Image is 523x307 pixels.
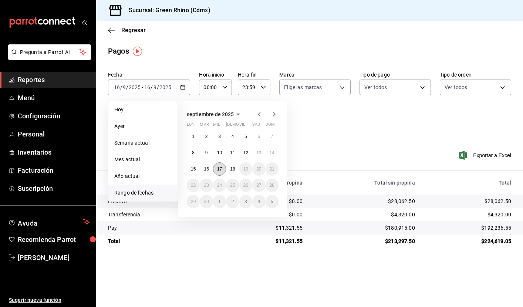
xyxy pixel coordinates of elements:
button: 4 de septiembre de 2025 [226,130,239,143]
input: -- [122,84,126,90]
input: -- [144,84,151,90]
button: 12 de septiembre de 2025 [239,146,252,159]
button: Pregunta a Parrot AI [8,44,91,60]
abbr: 23 de septiembre de 2025 [204,183,209,188]
span: / [126,84,128,90]
abbr: 2 de octubre de 2025 [232,199,234,204]
abbr: 25 de septiembre de 2025 [230,183,235,188]
label: Marca [279,72,351,77]
span: Regresar [121,27,146,34]
abbr: 12 de septiembre de 2025 [243,150,248,155]
abbr: 1 de octubre de 2025 [218,199,221,204]
span: Pregunta a Parrot AI [20,48,80,56]
abbr: 9 de septiembre de 2025 [205,150,208,155]
div: $4,320.00 [314,211,415,218]
span: Ver todos [445,84,467,91]
button: 19 de septiembre de 2025 [239,162,252,176]
abbr: 10 de septiembre de 2025 [217,150,222,155]
div: Total [108,237,220,245]
abbr: sábado [252,122,260,130]
button: 2 de octubre de 2025 [226,195,239,208]
abbr: 7 de septiembre de 2025 [271,134,273,139]
div: Total [427,180,511,186]
abbr: 4 de septiembre de 2025 [232,134,234,139]
abbr: viernes [239,122,245,130]
abbr: 24 de septiembre de 2025 [217,183,222,188]
label: Hora fin [238,72,270,77]
abbr: 15 de septiembre de 2025 [191,166,196,172]
button: 22 de septiembre de 2025 [187,179,200,192]
input: ---- [159,84,172,90]
button: 4 de octubre de 2025 [252,195,265,208]
div: Pagos [108,45,129,57]
button: 21 de septiembre de 2025 [266,162,279,176]
label: Fecha [108,72,190,77]
button: 10 de septiembre de 2025 [213,146,226,159]
span: Exportar a Excel [460,151,511,160]
abbr: 19 de septiembre de 2025 [243,166,248,172]
abbr: jueves [226,122,270,130]
input: -- [114,84,120,90]
button: septiembre de 2025 [187,110,243,119]
abbr: 8 de septiembre de 2025 [192,150,195,155]
button: 29 de septiembre de 2025 [187,195,200,208]
button: 9 de septiembre de 2025 [200,146,213,159]
div: Pay [108,224,220,232]
div: $11,321.55 [232,224,303,232]
button: 3 de octubre de 2025 [239,195,252,208]
abbr: 16 de septiembre de 2025 [204,166,209,172]
button: 28 de septiembre de 2025 [266,179,279,192]
button: 13 de septiembre de 2025 [252,146,265,159]
button: 23 de septiembre de 2025 [200,179,213,192]
abbr: lunes [187,122,195,130]
span: Ayer [114,122,172,130]
button: 1 de septiembre de 2025 [187,130,200,143]
span: Reportes [18,75,90,85]
abbr: 17 de septiembre de 2025 [217,166,222,172]
abbr: 13 de septiembre de 2025 [256,150,261,155]
button: 8 de septiembre de 2025 [187,146,200,159]
button: 5 de octubre de 2025 [266,195,279,208]
abbr: 6 de septiembre de 2025 [257,134,260,139]
abbr: domingo [266,122,275,130]
span: Semana actual [114,139,172,147]
abbr: 22 de septiembre de 2025 [191,183,196,188]
a: Pregunta a Parrot AI [5,54,91,61]
label: Tipo de pago [360,72,431,77]
button: 14 de septiembre de 2025 [266,146,279,159]
abbr: martes [200,122,209,130]
button: 7 de septiembre de 2025 [266,130,279,143]
button: 11 de septiembre de 2025 [226,146,239,159]
input: -- [153,84,157,90]
abbr: 28 de septiembre de 2025 [270,183,274,188]
span: Rango de fechas [114,189,172,197]
span: Personal [18,129,90,139]
button: 6 de septiembre de 2025 [252,130,265,143]
button: 26 de septiembre de 2025 [239,179,252,192]
abbr: 18 de septiembre de 2025 [230,166,235,172]
button: 16 de septiembre de 2025 [200,162,213,176]
div: $213,297.50 [314,237,415,245]
span: Sugerir nueva función [9,296,90,304]
div: $4,320.00 [427,211,511,218]
span: / [157,84,159,90]
span: Recomienda Parrot [18,235,90,244]
span: Configuración [18,111,90,121]
span: Ver todos [364,84,387,91]
span: Elige las marcas [284,84,322,91]
button: 5 de septiembre de 2025 [239,130,252,143]
button: open_drawer_menu [81,19,87,25]
div: $180,915.00 [314,224,415,232]
abbr: 30 de septiembre de 2025 [204,199,209,204]
button: 3 de septiembre de 2025 [213,130,226,143]
label: Tipo de orden [440,72,511,77]
abbr: 14 de septiembre de 2025 [270,150,274,155]
span: - [142,84,143,90]
span: [PERSON_NAME] [18,253,90,263]
span: / [120,84,122,90]
abbr: 1 de septiembre de 2025 [192,134,195,139]
button: 24 de septiembre de 2025 [213,179,226,192]
abbr: 29 de septiembre de 2025 [191,199,196,204]
abbr: 5 de octubre de 2025 [271,199,273,204]
button: 25 de septiembre de 2025 [226,179,239,192]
